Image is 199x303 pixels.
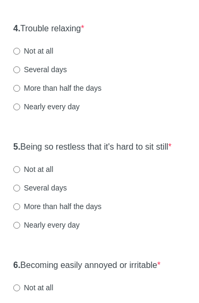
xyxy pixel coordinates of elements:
[13,282,53,293] label: Not at all
[13,166,20,173] input: Not at all
[13,284,20,291] input: Not at all
[13,222,20,229] input: Nearly every day
[13,185,20,192] input: Several days
[13,141,171,153] label: Being so restless that it's hard to sit still
[13,46,53,56] label: Not at all
[13,83,101,93] label: More than half the days
[13,66,20,73] input: Several days
[13,64,67,75] label: Several days
[13,220,80,230] label: Nearly every day
[13,259,161,272] label: Becoming easily annoyed or irritable
[13,261,20,270] strong: 6.
[13,142,20,151] strong: 5.
[13,164,53,175] label: Not at all
[13,85,20,92] input: More than half the days
[13,24,20,33] strong: 4.
[13,48,20,55] input: Not at all
[13,101,80,112] label: Nearly every day
[13,103,20,110] input: Nearly every day
[13,201,101,212] label: More than half the days
[13,203,20,210] input: More than half the days
[13,183,67,193] label: Several days
[13,23,84,35] label: Trouble relaxing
